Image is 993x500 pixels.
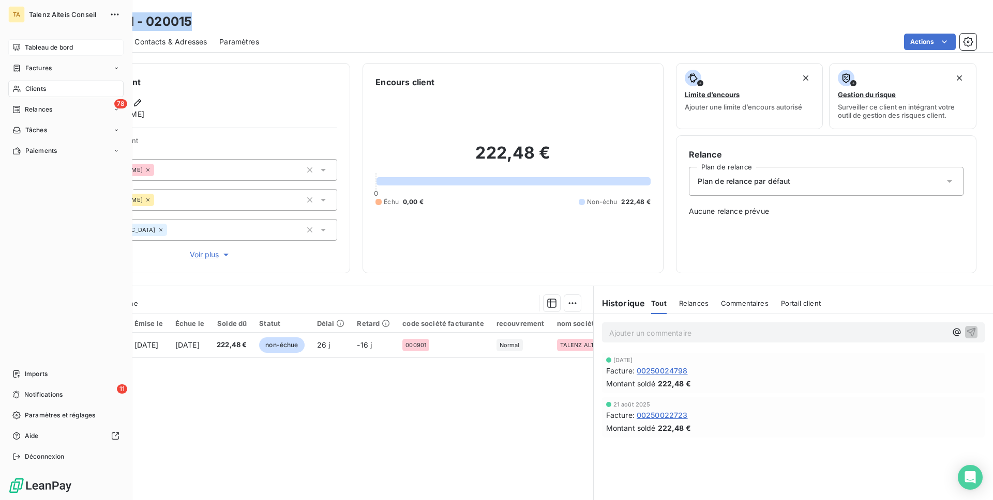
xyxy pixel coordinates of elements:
[560,342,606,348] span: TALENZ ALTEIS CONSEIL
[24,390,63,399] span: Notifications
[154,195,162,205] input: Ajouter une valeur
[83,136,337,151] span: Propriétés Client
[557,319,636,327] div: nom société facturante
[606,378,656,389] span: Montant soldé
[721,299,769,307] span: Commentaires
[259,337,304,353] span: non-échue
[8,6,25,23] div: TA
[91,12,192,31] h3: 14GSM - 020015
[25,43,73,52] span: Tableau de bord
[317,319,345,327] div: Délai
[83,249,337,260] button: Voir plus
[175,319,204,327] div: Échue le
[500,342,520,348] span: Normal
[594,297,645,309] h6: Historique
[134,340,159,349] span: [DATE]
[685,103,802,111] span: Ajouter une limite d’encours autorisé
[402,319,484,327] div: code société facturante
[606,423,656,433] span: Montant soldé
[259,319,304,327] div: Statut
[25,84,46,93] span: Clients
[29,10,103,19] span: Talenz Alteis Conseil
[606,410,635,420] span: Facture :
[25,64,52,73] span: Factures
[904,34,956,50] button: Actions
[384,197,399,207] span: Échu
[25,452,65,461] span: Déconnexion
[651,299,667,307] span: Tout
[496,319,545,327] div: recouvrement
[357,319,390,327] div: Retard
[613,401,651,408] span: 21 août 2025
[676,63,823,129] button: Limite d’encoursAjouter une limite d’encours autorisé
[357,340,372,349] span: -16 j
[375,76,434,88] h6: Encours client
[658,423,691,433] span: 222,48 €
[587,197,617,207] span: Non-échu
[689,148,964,161] h6: Relance
[8,428,124,444] a: Aide
[219,37,259,47] span: Paramètres
[63,76,337,88] h6: Informations client
[405,342,426,348] span: 000901
[154,165,162,175] input: Ajouter une valeur
[698,176,791,186] span: Plan de relance par défaut
[658,378,691,389] span: 222,48 €
[375,143,650,174] h2: 222,48 €
[829,63,976,129] button: Gestion du risqueSurveiller ce client en intégrant votre outil de gestion des risques client.
[175,340,200,349] span: [DATE]
[689,206,964,216] span: Aucune relance prévue
[117,384,127,394] span: 11
[217,319,247,327] div: Solde dû
[838,90,896,99] span: Gestion du risque
[25,126,47,135] span: Tâches
[606,365,635,376] span: Facture :
[403,197,424,207] span: 0,00 €
[621,197,650,207] span: 222,48 €
[637,365,688,376] span: 00250024798
[167,225,175,235] input: Ajouter une valeur
[25,146,57,155] span: Paiements
[317,340,330,349] span: 26 j
[637,410,688,420] span: 00250022723
[685,90,740,99] span: Limite d’encours
[8,477,72,494] img: Logo LeanPay
[25,431,39,441] span: Aide
[958,465,983,490] div: Open Intercom Messenger
[25,369,48,379] span: Imports
[114,99,127,108] span: 78
[374,189,378,197] span: 0
[217,340,247,350] span: 222,48 €
[134,37,207,47] span: Contacts & Adresses
[25,411,95,420] span: Paramètres et réglages
[25,105,52,114] span: Relances
[190,249,231,260] span: Voir plus
[838,103,968,119] span: Surveiller ce client en intégrant votre outil de gestion des risques client.
[781,299,821,307] span: Portail client
[134,319,163,327] div: Émise le
[613,357,633,363] span: [DATE]
[679,299,709,307] span: Relances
